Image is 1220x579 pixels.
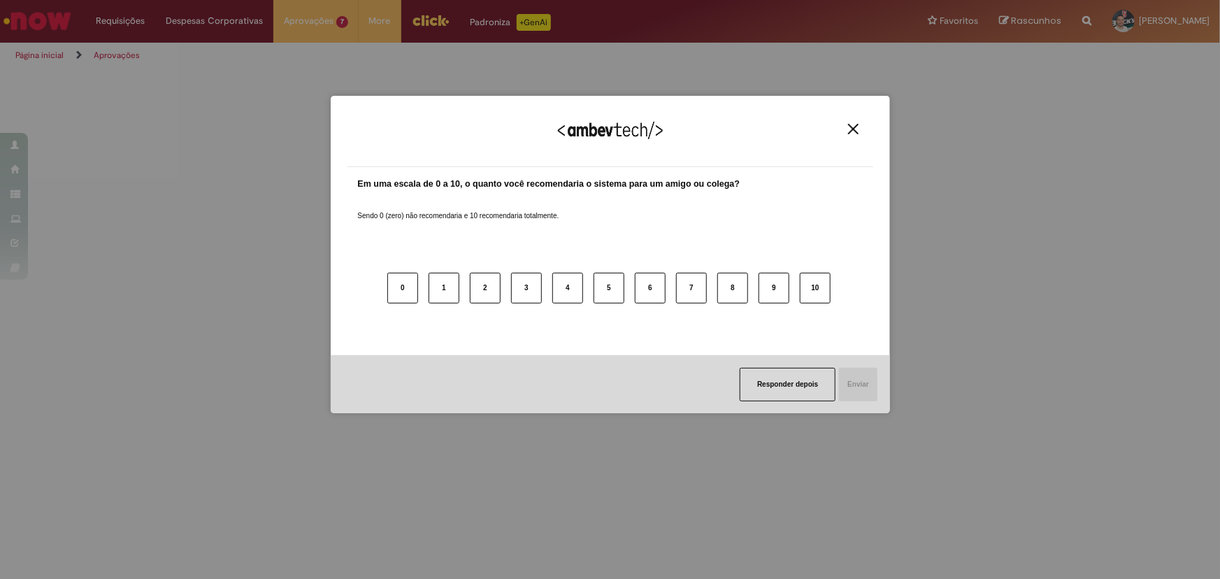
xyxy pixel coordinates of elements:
button: Responder depois [740,368,835,401]
button: 1 [429,273,459,303]
button: 7 [676,273,707,303]
button: 2 [470,273,501,303]
img: Logo Ambevtech [558,122,663,139]
label: Sendo 0 (zero) não recomendaria e 10 recomendaria totalmente. [358,194,559,221]
button: 4 [552,273,583,303]
button: 6 [635,273,666,303]
img: Close [848,124,859,134]
button: 9 [759,273,789,303]
button: Close [844,123,863,135]
button: 3 [511,273,542,303]
button: 0 [387,273,418,303]
button: 5 [594,273,624,303]
label: Em uma escala de 0 a 10, o quanto você recomendaria o sistema para um amigo ou colega? [358,178,740,191]
button: 10 [800,273,831,303]
button: 8 [717,273,748,303]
